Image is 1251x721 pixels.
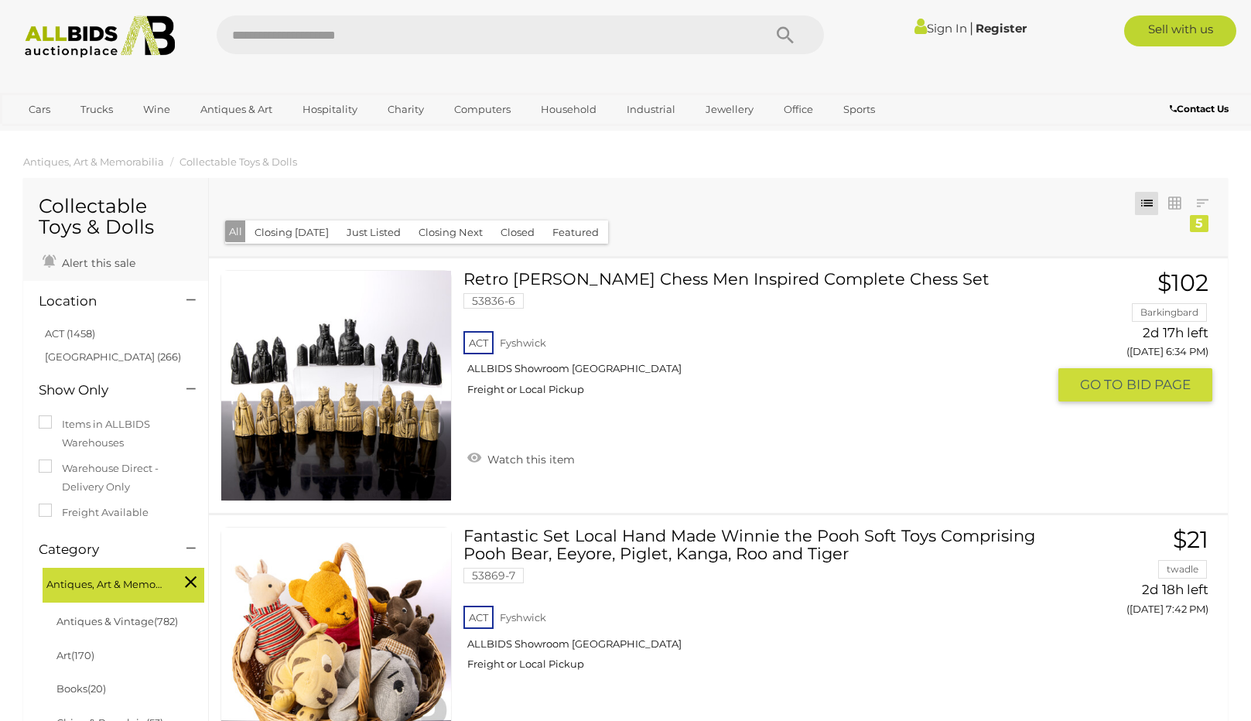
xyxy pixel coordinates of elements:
a: ACT (1458) [45,327,95,340]
span: | [969,19,973,36]
a: Register [976,21,1027,36]
button: All [225,220,246,243]
a: [GEOGRAPHIC_DATA] [19,122,149,148]
a: Hospitality [292,97,367,122]
button: Closing [DATE] [245,220,338,244]
a: Trucks [70,97,123,122]
a: Computers [444,97,521,122]
h4: Show Only [39,383,163,398]
a: Charity [378,97,434,122]
h4: Location [39,294,163,309]
a: Watch this item [463,446,579,470]
a: Sign In [914,21,967,36]
span: (20) [87,682,106,695]
button: GO TOBID PAGE [1058,368,1213,402]
button: Just Listed [337,220,410,244]
a: Collectable Toys & Dolls [179,155,297,168]
a: Art(170) [56,649,94,661]
span: (782) [154,615,178,627]
a: Sell with us [1124,15,1236,46]
a: Wine [133,97,180,122]
a: Antiques & Vintage(782) [56,615,178,627]
h4: Category [39,542,163,557]
span: GO TO [1080,376,1126,394]
h1: Collectable Toys & Dolls [39,196,193,238]
a: Office [774,97,823,122]
label: Items in ALLBIDS Warehouses [39,415,193,452]
a: Industrial [617,97,685,122]
span: Alert this sale [58,256,135,270]
div: 5 [1190,215,1208,232]
button: Closing Next [409,220,492,244]
span: Antiques, Art & Memorabilia [46,572,162,593]
a: Retro [PERSON_NAME] Chess Men Inspired Complete Chess Set 53836-6 ACT Fyshwick ALLBIDS Showroom [... [475,270,1046,408]
button: Search [747,15,824,54]
span: $102 [1157,268,1208,297]
a: $102 Barkingbard 2d 17h left ([DATE] 6:34 PM) GO TOBID PAGE [1070,270,1213,403]
a: Household [531,97,607,122]
a: Jewellery [696,97,764,122]
button: Featured [543,220,608,244]
img: Allbids.com.au [16,15,184,58]
a: Antiques & Art [190,97,282,122]
a: Fantastic Set Local Hand Made Winnie the Pooh Soft Toys Comprising Pooh Bear, Eeyore, Piglet, Kan... [475,527,1046,682]
a: Cars [19,97,60,122]
a: Books(20) [56,682,106,695]
label: Freight Available [39,504,149,521]
span: (170) [71,649,94,661]
a: Sports [833,97,885,122]
span: Watch this item [484,453,575,466]
b: Contact Us [1170,103,1229,114]
a: Antiques, Art & Memorabilia [23,155,164,168]
label: Warehouse Direct - Delivery Only [39,460,193,496]
button: Closed [491,220,544,244]
a: [GEOGRAPHIC_DATA] (266) [45,350,181,363]
span: BID PAGE [1126,376,1191,394]
a: Alert this sale [39,250,139,273]
span: $21 [1173,525,1208,554]
a: $21 twadle 2d 18h left ([DATE] 7:42 PM) [1070,527,1213,624]
a: Contact Us [1170,101,1232,118]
